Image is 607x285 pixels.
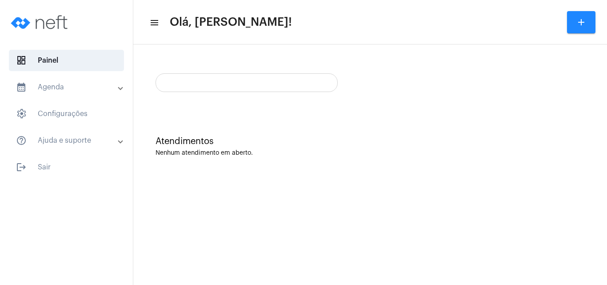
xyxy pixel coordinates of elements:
[576,17,587,28] mat-icon: add
[16,55,27,66] span: sidenav icon
[16,82,119,92] mat-panel-title: Agenda
[9,103,124,124] span: Configurações
[16,108,27,119] span: sidenav icon
[5,130,133,151] mat-expansion-panel-header: sidenav iconAjuda e suporte
[7,4,74,40] img: logo-neft-novo-2.png
[156,150,585,157] div: Nenhum atendimento em aberto.
[156,136,585,146] div: Atendimentos
[9,50,124,71] span: Painel
[16,135,119,146] mat-panel-title: Ajuda e suporte
[16,135,27,146] mat-icon: sidenav icon
[9,157,124,178] span: Sair
[16,162,27,173] mat-icon: sidenav icon
[170,15,292,29] span: Olá, [PERSON_NAME]!
[16,82,27,92] mat-icon: sidenav icon
[5,76,133,98] mat-expansion-panel-header: sidenav iconAgenda
[149,17,158,28] mat-icon: sidenav icon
